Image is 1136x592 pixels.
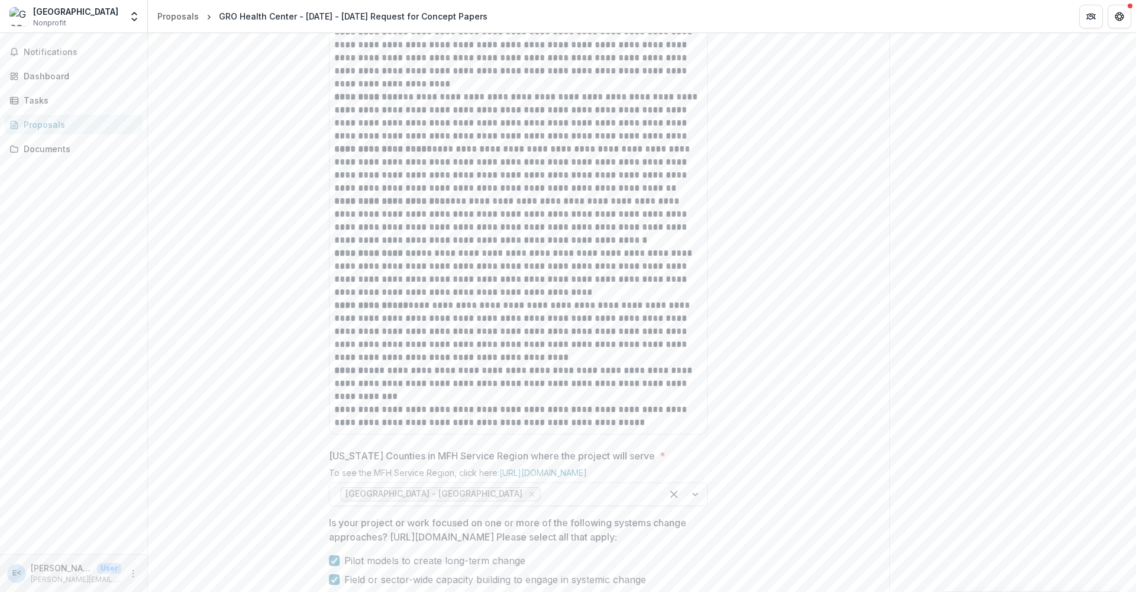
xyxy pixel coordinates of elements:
div: E'Lisa Moss <elisa@grohealthcenter.org> [12,570,21,577]
div: To see the MFH Service Region, click here: [329,468,708,482]
button: Partners [1079,5,1103,28]
a: Tasks [5,91,143,110]
span: Pilot models to create long-term change [344,554,525,568]
div: Proposals [24,118,133,131]
a: Documents [5,139,143,159]
p: User [97,563,121,574]
div: [GEOGRAPHIC_DATA] [33,5,118,18]
button: Notifications [5,43,143,62]
nav: breadcrumb [153,8,492,25]
button: Get Help [1108,5,1131,28]
p: [PERSON_NAME] <[PERSON_NAME][EMAIL_ADDRESS][DOMAIN_NAME]> [31,562,92,574]
a: [URL][DOMAIN_NAME] [499,468,587,478]
span: Field or sector-wide capacity building to engage in systemic change [344,572,646,587]
a: Dashboard [5,66,143,86]
button: Open entity switcher [126,5,143,28]
div: Dashboard [24,70,133,82]
span: Nonprofit [33,18,66,28]
p: Is your project or work focused on one or more of the following systems change approaches? [URL][... [329,516,701,544]
img: GRO Health Center [9,7,28,26]
div: Documents [24,143,133,155]
div: GRO Health Center - [DATE] - [DATE] Request for Concept Papers [219,10,488,22]
div: Clear selected options [664,485,683,504]
div: Proposals [157,10,199,22]
span: Notifications [24,47,138,57]
p: [US_STATE] Counties in MFH Service Region where the project will serve [329,449,655,463]
a: Proposals [153,8,204,25]
a: Proposals [5,115,143,134]
button: More [126,567,140,581]
span: [GEOGRAPHIC_DATA] - [GEOGRAPHIC_DATA] [346,489,522,499]
div: Tasks [24,94,133,107]
p: [PERSON_NAME][EMAIL_ADDRESS][DOMAIN_NAME] [31,574,121,585]
div: Remove Saint Louis Metropolitan Region - St. Louis City [526,488,538,500]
